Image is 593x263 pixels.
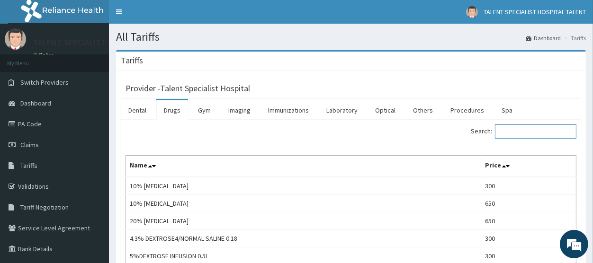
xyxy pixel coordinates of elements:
li: Tariffs [562,34,586,42]
a: Immunizations [261,100,316,120]
td: 20% [MEDICAL_DATA] [126,212,481,230]
th: Name [126,156,481,177]
td: 10% [MEDICAL_DATA] [126,195,481,212]
td: 300 [481,177,576,195]
th: Price [481,156,576,177]
label: Search: [471,124,576,139]
a: Dental [121,100,154,120]
span: Switch Providers [20,78,69,87]
h3: Tariffs [121,56,143,65]
td: 650 [481,212,576,230]
p: TALENT SPECIALIST HOSPITAL TALENT [33,38,176,47]
td: 650 [481,195,576,212]
a: Procedures [443,100,492,120]
img: User Image [5,28,26,50]
span: TALENT SPECIALIST HOSPITAL TALENT [484,8,586,16]
a: Imaging [221,100,258,120]
a: Optical [368,100,403,120]
img: User Image [466,6,478,18]
td: 10% [MEDICAL_DATA] [126,177,481,195]
a: Online [33,52,56,58]
td: 4.3% DEXTROSE4/NORMAL SALINE 0.18 [126,230,481,247]
td: 300 [481,230,576,247]
span: Claims [20,140,39,149]
a: Gym [190,100,218,120]
a: Dashboard [526,34,561,42]
h3: Provider - Talent Specialist Hospital [126,84,250,93]
input: Search: [495,124,576,139]
h1: All Tariffs [116,31,586,43]
span: Tariff Negotiation [20,203,69,211]
span: Dashboard [20,99,51,107]
a: Spa [494,100,520,120]
a: Others [405,100,440,120]
span: Tariffs [20,161,37,170]
a: Drugs [156,100,188,120]
a: Laboratory [319,100,365,120]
